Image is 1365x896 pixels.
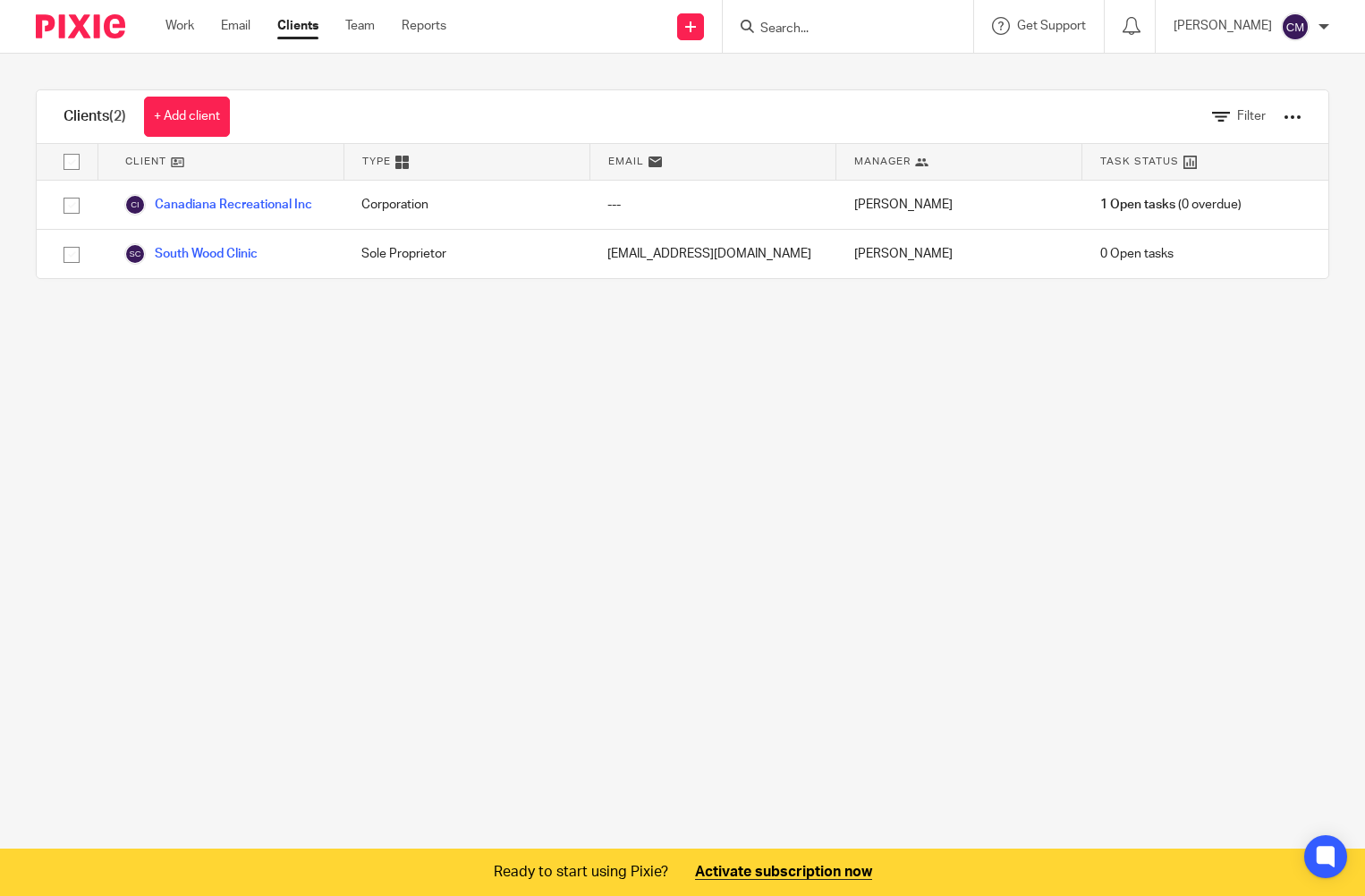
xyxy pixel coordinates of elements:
p: [PERSON_NAME] [1174,17,1272,35]
span: (2) [109,109,126,123]
span: Get Support [1017,20,1086,32]
img: svg%3E [124,243,146,265]
div: Corporation [343,181,589,229]
a: Clients [277,17,318,35]
span: Filter [1237,110,1266,123]
span: 0 Open tasks [1100,245,1174,263]
a: Work [165,17,194,35]
div: [EMAIL_ADDRESS][DOMAIN_NAME] [589,230,835,278]
span: (0 overdue) [1100,196,1242,214]
a: Reports [402,17,446,35]
a: Canadiana Recreational Inc [124,194,312,216]
a: Team [345,17,375,35]
span: Email [608,154,644,169]
input: Select all [55,145,89,179]
div: [PERSON_NAME] [836,181,1082,229]
div: --- [589,181,835,229]
span: Manager [854,154,911,169]
div: Sole Proprietor [343,230,589,278]
img: Pixie [36,14,125,38]
a: South Wood Clinic [124,243,258,265]
div: [PERSON_NAME] [836,230,1082,278]
span: 1 Open tasks [1100,196,1175,214]
img: svg%3E [124,194,146,216]
a: Email [221,17,250,35]
h1: Clients [64,107,126,126]
a: + Add client [144,97,230,137]
span: Client [125,154,166,169]
span: Task Status [1100,154,1179,169]
img: svg%3E [1281,13,1310,41]
input: Search [759,21,920,38]
span: Type [362,154,391,169]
